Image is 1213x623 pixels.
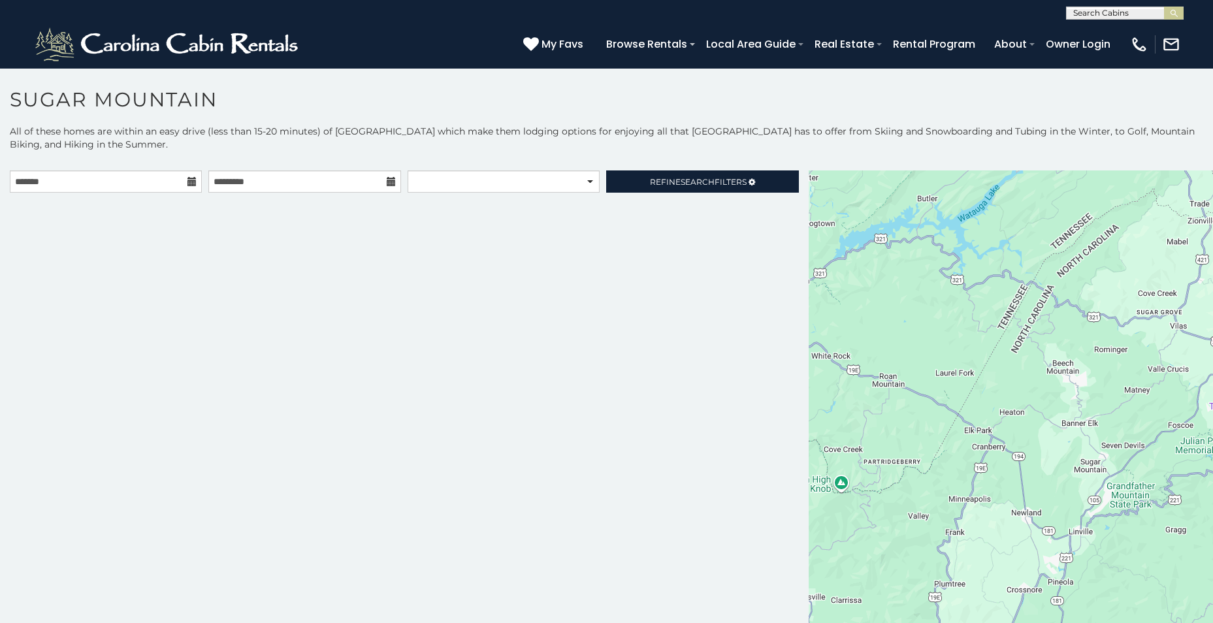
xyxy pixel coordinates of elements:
a: Owner Login [1039,33,1117,56]
a: Real Estate [808,33,881,56]
a: Browse Rentals [600,33,694,56]
a: Rental Program [886,33,982,56]
a: RefineSearchFilters [606,170,798,193]
span: Search [681,177,715,187]
span: My Favs [542,36,583,52]
a: My Favs [523,36,587,53]
img: White-1-2.png [33,25,304,64]
img: phone-regular-white.png [1130,35,1148,54]
a: About [988,33,1033,56]
img: mail-regular-white.png [1162,35,1180,54]
span: Refine Filters [650,177,747,187]
a: Local Area Guide [700,33,802,56]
